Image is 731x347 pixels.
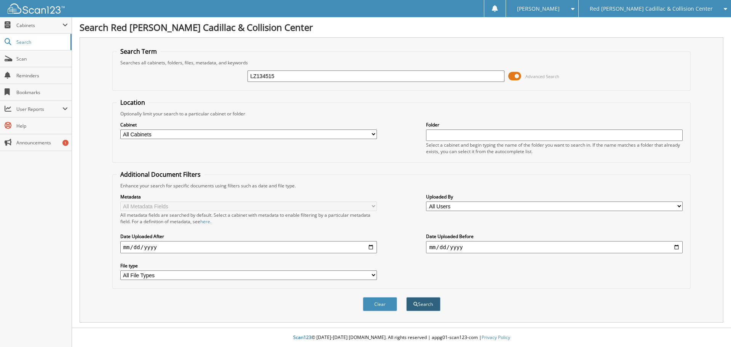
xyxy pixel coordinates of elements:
[80,21,723,34] h1: Search Red [PERSON_NAME] Cadillac & Collision Center
[200,218,210,225] a: here
[525,74,559,79] span: Advanced Search
[16,72,68,79] span: Reminders
[363,297,397,311] button: Clear
[517,6,560,11] span: [PERSON_NAME]
[120,122,377,128] label: Cabinet
[16,139,68,146] span: Announcements
[693,310,731,347] iframe: Chat Widget
[293,334,311,341] span: Scan123
[482,334,510,341] a: Privacy Policy
[117,110,687,117] div: Optionally limit your search to a particular cabinet or folder
[120,212,377,225] div: All metadata fields are searched by default. Select a cabinet with metadata to enable filtering b...
[120,241,377,253] input: start
[117,182,687,189] div: Enhance your search for specific documents using filters such as date and file type.
[117,170,204,179] legend: Additional Document Filters
[426,122,683,128] label: Folder
[72,328,731,347] div: © [DATE]-[DATE] [DOMAIN_NAME]. All rights reserved | appg01-scan123-com |
[16,56,68,62] span: Scan
[590,6,713,11] span: Red [PERSON_NAME] Cadillac & Collision Center
[16,89,68,96] span: Bookmarks
[8,3,65,14] img: scan123-logo-white.svg
[16,106,62,112] span: User Reports
[406,297,441,311] button: Search
[120,262,377,269] label: File type
[16,22,62,29] span: Cabinets
[117,59,687,66] div: Searches all cabinets, folders, files, metadata, and keywords
[117,47,161,56] legend: Search Term
[426,241,683,253] input: end
[117,98,149,107] legend: Location
[120,233,377,240] label: Date Uploaded After
[16,39,67,45] span: Search
[426,142,683,155] div: Select a cabinet and begin typing the name of the folder you want to search in. If the name match...
[120,193,377,200] label: Metadata
[426,193,683,200] label: Uploaded By
[426,233,683,240] label: Date Uploaded Before
[16,123,68,129] span: Help
[62,140,69,146] div: 1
